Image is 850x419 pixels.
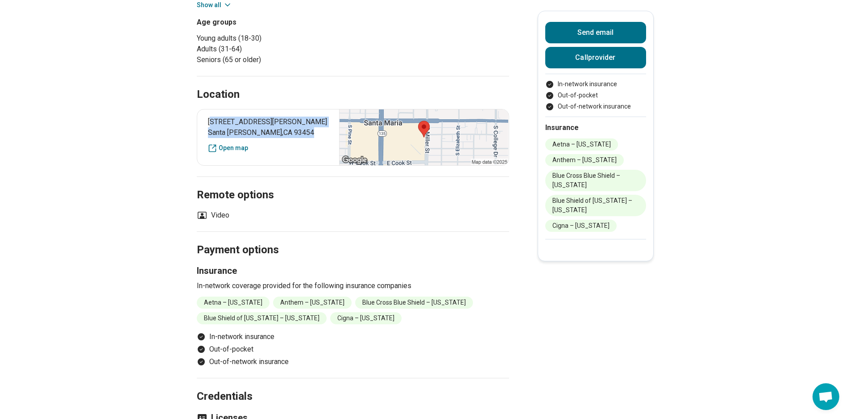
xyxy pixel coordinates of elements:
p: In-network coverage provided for the following insurance companies [197,281,509,291]
h2: Payment options [197,221,509,258]
li: Blue Cross Blue Shield – [US_STATE] [355,297,473,309]
li: Anthem – [US_STATE] [273,297,352,309]
span: [STREET_ADDRESS][PERSON_NAME] [208,117,329,127]
button: Show all [197,0,232,10]
h2: Insurance [545,122,646,133]
li: Blue Cross Blue Shield – [US_STATE] [545,170,646,191]
li: In-network insurance [197,331,509,342]
button: Callprovider [545,47,646,68]
li: Cigna – [US_STATE] [330,312,402,324]
li: Out-of-pocket [545,91,646,100]
a: Open map [208,143,329,153]
li: Seniors (65 or older) [197,54,349,65]
li: In-network insurance [545,80,646,89]
li: Adults (31-64) [197,44,349,54]
li: Young adults (18-30) [197,33,349,44]
li: Aetna – [US_STATE] [545,138,618,151]
h2: Credentials [197,368,509,404]
li: Out-of-pocket [197,344,509,355]
li: Cigna – [US_STATE] [545,220,617,232]
ul: Payment options [545,80,646,111]
li: Aetna – [US_STATE] [197,297,270,309]
ul: Payment options [197,331,509,367]
li: Video [197,210,229,221]
li: Blue Shield of [US_STATE] – [US_STATE] [197,312,327,324]
div: Open chat [813,383,839,410]
h3: Insurance [197,264,509,277]
h2: Remote options [197,166,509,203]
li: Blue Shield of [US_STATE] – [US_STATE] [545,195,646,216]
h3: Age groups [197,17,349,28]
h2: Location [197,87,240,102]
li: Out-of-network insurance [197,356,509,367]
button: Send email [545,22,646,43]
span: Santa [PERSON_NAME] , CA 93454 [208,127,329,138]
li: Anthem – [US_STATE] [545,154,624,166]
li: Out-of-network insurance [545,102,646,111]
